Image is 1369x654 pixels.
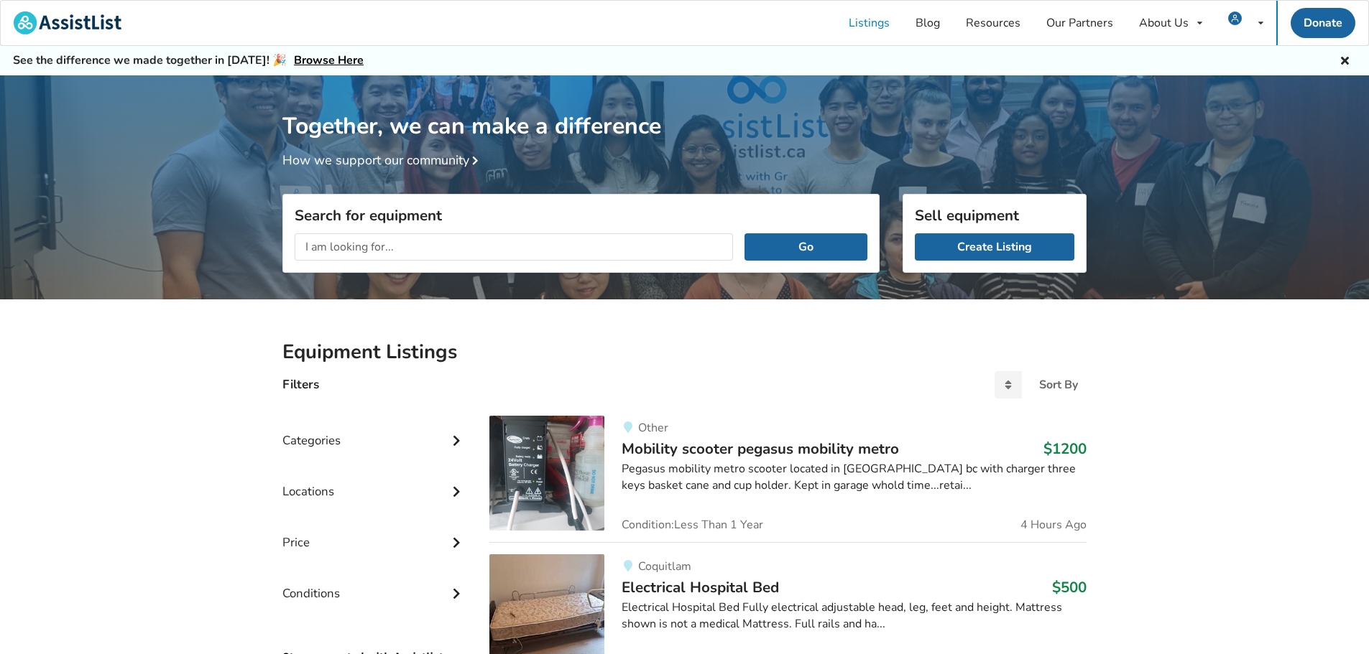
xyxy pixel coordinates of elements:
[953,1,1033,45] a: Resources
[1052,578,1087,597] h3: $500
[295,233,733,261] input: I am looking for...
[622,461,1087,494] div: Pegasus mobility metro scooter located in [GEOGRAPHIC_DATA] bc with charger three keys basket can...
[1039,379,1078,391] div: Sort By
[915,233,1074,261] a: Create Listing
[282,506,466,557] div: Price
[622,599,1087,632] div: Electrical Hospital Bed Fully electrical adjustable head, leg, feet and height. Mattress shown is...
[1043,439,1087,458] h3: $1200
[638,559,691,574] span: Coquitlam
[622,577,779,597] span: Electrical Hospital Bed
[1033,1,1126,45] a: Our Partners
[622,439,899,459] span: Mobility scooter pegasus mobility metro
[14,11,121,34] img: assistlist-logo
[295,206,867,225] h3: Search for equipment
[1228,11,1242,25] img: user icon
[489,416,604,531] img: mobility-mobility scooter pegasus mobility metro
[1291,8,1355,38] a: Donate
[622,519,763,531] span: Condition: Less Than 1 Year
[282,404,466,455] div: Categories
[1020,519,1087,531] span: 4 Hours Ago
[638,420,668,436] span: Other
[836,1,903,45] a: Listings
[915,206,1074,225] h3: Sell equipment
[1139,17,1189,29] div: About Us
[294,52,364,68] a: Browse Here
[13,53,364,68] h5: See the difference we made together in [DATE]! 🎉
[282,340,1087,365] h2: Equipment Listings
[282,376,319,393] h4: Filters
[282,455,466,506] div: Locations
[745,233,867,261] button: Go
[282,75,1087,141] h1: Together, we can make a difference
[282,151,484,169] a: How we support our community
[282,557,466,608] div: Conditions
[489,416,1087,542] a: mobility-mobility scooter pegasus mobility metroOtherMobility scooter pegasus mobility metro$1200...
[903,1,953,45] a: Blog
